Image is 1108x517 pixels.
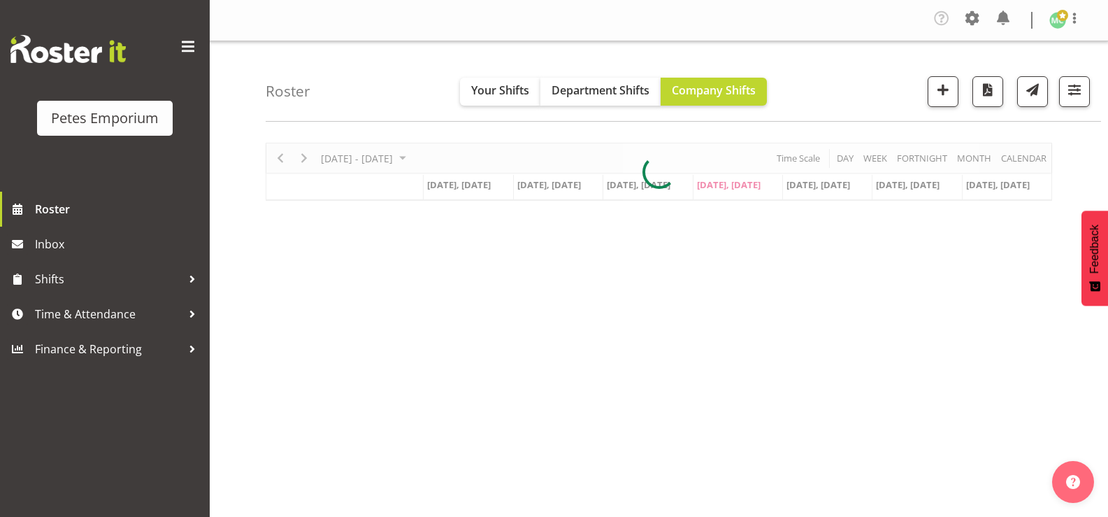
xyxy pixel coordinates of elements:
img: melissa-cowen2635.jpg [1049,12,1066,29]
button: Send a list of all shifts for the selected filtered period to all rostered employees. [1017,76,1048,107]
span: Inbox [35,234,203,255]
span: Department Shifts [552,83,649,98]
span: Finance & Reporting [35,339,182,360]
h4: Roster [266,83,310,99]
span: Roster [35,199,203,220]
span: Feedback [1088,225,1101,274]
img: Rosterit website logo [10,35,126,63]
span: Your Shifts [471,83,529,98]
div: Petes Emporium [51,108,159,129]
button: Filter Shifts [1059,76,1090,107]
button: Company Shifts [661,78,767,106]
span: Time & Attendance [35,304,182,325]
img: help-xxl-2.png [1066,475,1080,489]
span: Company Shifts [672,83,756,98]
button: Add a new shift [928,76,958,107]
button: Feedback - Show survey [1081,211,1108,306]
button: Your Shifts [460,78,540,106]
button: Download a PDF of the roster according to the set date range. [972,76,1003,107]
span: Shifts [35,269,182,290]
button: Department Shifts [540,78,661,106]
